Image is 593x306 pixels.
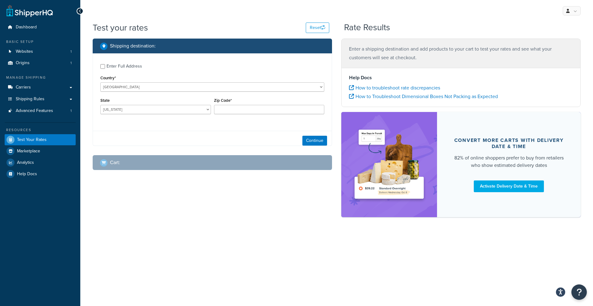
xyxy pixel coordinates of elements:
[5,157,76,168] a: Analytics
[100,64,105,69] input: Enter Full Address
[110,43,156,49] h2: Shipping destination :
[474,180,544,192] a: Activate Delivery Date & Time
[5,46,76,57] a: Websites1
[5,168,76,180] a: Help Docs
[571,284,587,300] button: Open Resource Center
[349,45,573,62] p: Enter a shipping destination and add products to your cart to test your rates and see what your c...
[5,127,76,133] div: Resources
[16,108,53,114] span: Advanced Features
[70,108,72,114] span: 1
[16,25,37,30] span: Dashboard
[5,57,76,69] li: Origins
[306,23,329,33] button: Reset
[452,137,566,150] div: Convert more carts with delivery date & time
[5,46,76,57] li: Websites
[16,85,31,90] span: Carriers
[344,23,390,32] h2: Rate Results
[17,172,37,177] span: Help Docs
[452,154,566,169] div: 82% of online shoppers prefer to buy from retailers who show estimated delivery dates
[100,76,116,80] label: Country*
[17,149,40,154] span: Marketplace
[5,39,76,44] div: Basic Setup
[100,98,110,103] label: State
[16,60,30,66] span: Origins
[5,57,76,69] a: Origins1
[349,74,573,81] h4: Help Docs
[5,146,76,157] a: Marketplace
[17,160,34,165] span: Analytics
[70,49,72,54] span: 1
[16,97,44,102] span: Shipping Rules
[349,93,498,100] a: How to Troubleshoot Dimensional Boxes Not Packing as Expected
[5,82,76,93] a: Carriers
[107,62,142,71] div: Enter Full Address
[93,22,148,34] h1: Test your rates
[5,105,76,117] a: Advanced Features1
[302,136,327,146] button: Continue
[351,121,428,208] img: feature-image-ddt-36eae7f7280da8017bfb280eaccd9c446f90b1fe08728e4019434db127062ab4.png
[5,134,76,145] a: Test Your Rates
[349,84,440,91] a: How to troubleshoot rate discrepancies
[17,137,47,143] span: Test Your Rates
[5,22,76,33] a: Dashboard
[5,105,76,117] li: Advanced Features
[16,49,33,54] span: Websites
[110,160,120,165] h2: Cart :
[214,98,232,103] label: Zip Code*
[70,60,72,66] span: 1
[5,75,76,80] div: Manage Shipping
[5,93,76,105] a: Shipping Rules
